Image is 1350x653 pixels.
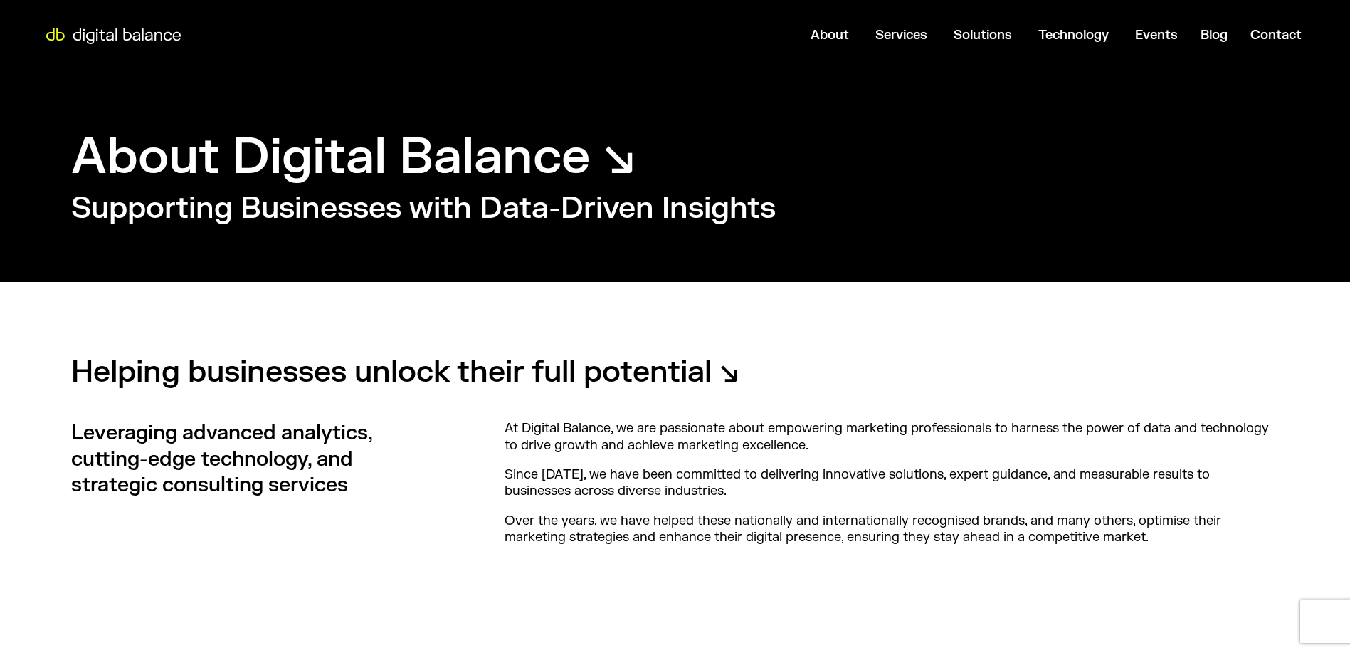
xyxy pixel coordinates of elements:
[1135,27,1178,43] a: Events
[505,513,1279,546] p: Over the years, we have helped these nationally and internationally recognised brands, and many o...
[71,353,1137,392] h2: Helping businesses unlock their full potential ↘︎
[1038,27,1109,43] a: Technology
[71,125,636,189] h1: About Digital Balance ↘︎
[811,27,849,43] a: About
[954,27,1012,43] a: Solutions
[71,420,433,498] h3: Leveraging advanced analytics, cutting-edge technology, and strategic consulting services
[71,189,776,229] h2: Supporting Businesses with Data-Driven Insights
[1250,27,1302,43] a: Contact
[1201,27,1228,43] a: Blog
[505,466,1279,500] p: Since [DATE], we have been committed to delivering innovative solutions, expert guidance, and mea...
[193,21,1313,49] nav: Menu
[875,27,927,43] a: Services
[505,420,1279,454] p: At Digital Balance, we are passionate about empowering marketing professionals to harness the pow...
[36,28,191,44] img: Digital Balance logo
[193,21,1313,49] div: Menu Toggle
